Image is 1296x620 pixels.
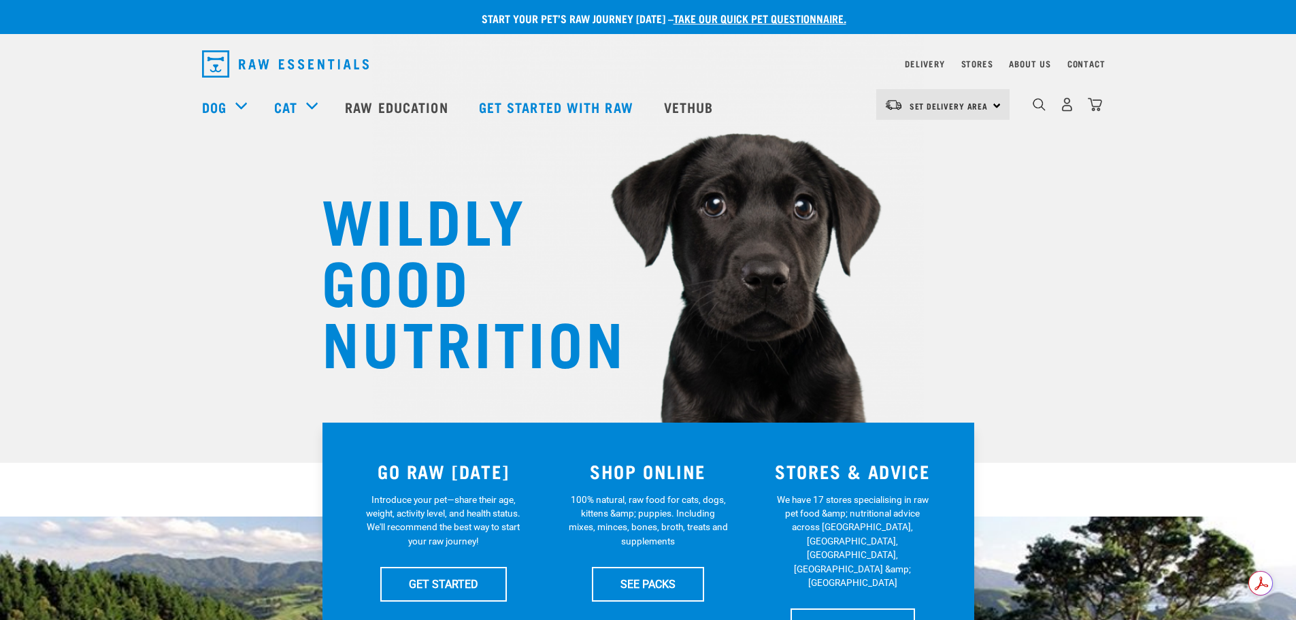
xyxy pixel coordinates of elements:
[380,567,507,601] a: GET STARTED
[202,97,227,117] a: Dog
[554,461,742,482] h3: SHOP ONLINE
[1033,98,1046,111] img: home-icon-1@2x.png
[350,461,538,482] h3: GO RAW [DATE]
[674,15,846,21] a: take our quick pet questionnaire.
[465,80,650,134] a: Get started with Raw
[1009,61,1050,66] a: About Us
[905,61,944,66] a: Delivery
[1067,61,1106,66] a: Contact
[202,50,369,78] img: Raw Essentials Logo
[650,80,731,134] a: Vethub
[322,187,594,371] h1: WILDLY GOOD NUTRITION
[191,45,1106,83] nav: dropdown navigation
[331,80,465,134] a: Raw Education
[592,567,704,601] a: SEE PACKS
[759,461,947,482] h3: STORES & ADVICE
[961,61,993,66] a: Stores
[363,493,523,549] p: Introduce your pet—share their age, weight, activity level, and health status. We'll recommend th...
[1060,97,1074,112] img: user.png
[568,493,728,549] p: 100% natural, raw food for cats, dogs, kittens &amp; puppies. Including mixes, minces, bones, bro...
[1088,97,1102,112] img: home-icon@2x.png
[274,97,297,117] a: Cat
[910,103,988,108] span: Set Delivery Area
[884,99,903,111] img: van-moving.png
[773,493,933,590] p: We have 17 stores specialising in raw pet food &amp; nutritional advice across [GEOGRAPHIC_DATA],...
